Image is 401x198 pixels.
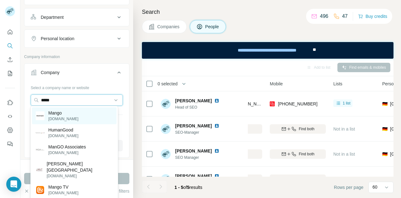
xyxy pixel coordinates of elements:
span: Rows per page [334,184,363,190]
span: 🇩🇪 [382,101,388,107]
span: 🇩🇪 [382,151,388,157]
button: Feedback [5,138,15,150]
img: Avatar [161,124,171,134]
img: Mango TV [36,185,44,194]
button: My lists [5,68,15,79]
span: Find both [299,176,315,182]
div: Select a company name or website [31,83,123,91]
img: provider prospeo logo [270,101,275,107]
button: Personal location [24,31,129,46]
span: [PERSON_NAME] [175,148,212,154]
div: Company [41,69,60,76]
span: 1 - 5 [174,185,183,190]
h4: Search [142,8,393,16]
button: Use Surfe API [5,111,15,122]
span: 0 selected [158,81,178,87]
img: Avatar [161,99,171,109]
span: [PHONE_NUMBER] [278,101,317,106]
button: Search [5,40,15,51]
p: Mango TV [48,184,78,190]
p: 496 [320,13,328,20]
button: Quick start [5,26,15,38]
span: Not in a list [333,152,355,157]
img: LinkedIn logo [214,123,219,128]
button: Find both [270,174,326,184]
button: Find both [270,124,326,134]
span: Not in a list [333,126,355,131]
img: Mangosuthu University of Technology [36,166,43,174]
p: [DOMAIN_NAME] [48,133,78,139]
span: SEO-Manager [175,130,222,135]
button: Use Surfe on LinkedIn [5,97,15,108]
img: Avatar [161,174,171,184]
div: Personal location [41,35,74,42]
span: results [174,185,202,190]
span: Head of SEO [175,104,222,110]
button: Enrich CSV [5,54,15,65]
p: HumanGood [48,127,78,133]
span: Find both [299,126,315,132]
p: Company information [24,54,129,60]
img: LinkedIn logo [214,174,219,179]
p: [DOMAIN_NAME] [48,190,78,196]
button: Find both [270,149,326,159]
p: ManGO Associates [48,144,86,150]
p: [PERSON_NAME][GEOGRAPHIC_DATA] [47,161,113,173]
p: [DOMAIN_NAME] [47,173,113,179]
span: SEO Manager [175,155,222,160]
span: Find both [299,151,315,157]
button: Department [24,10,129,25]
div: Open Intercom Messenger [6,177,21,192]
span: 1 list [343,100,351,106]
img: LinkedIn logo [214,148,219,153]
img: ManGO Associates [36,145,44,154]
p: [DOMAIN_NAME] [48,150,86,156]
button: Company [24,65,129,83]
span: Lists [333,81,342,87]
span: [PERSON_NAME] [175,123,212,129]
span: [PERSON_NAME] [175,173,212,179]
span: of [183,185,187,190]
img: LinkedIn logo [214,98,219,103]
button: Dashboard [5,125,15,136]
p: Mango [48,110,78,116]
img: Avatar [161,149,171,159]
p: 47 [342,13,348,20]
img: Mango [36,111,44,120]
button: Buy credits [358,12,387,21]
p: 60 [372,184,378,190]
span: 🇩🇪 [382,126,388,132]
span: Not in a list [333,177,355,182]
p: [DOMAIN_NAME] [48,116,78,122]
span: Mobile [270,81,283,87]
iframe: Banner [142,42,393,59]
img: HumanGood [36,132,44,134]
span: [PERSON_NAME] [175,98,212,104]
span: 🇩🇪 [382,176,388,182]
span: Companies [157,24,180,30]
span: 5 [187,185,190,190]
span: People [205,24,220,30]
button: Clear [24,188,42,194]
div: Department [41,14,64,20]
